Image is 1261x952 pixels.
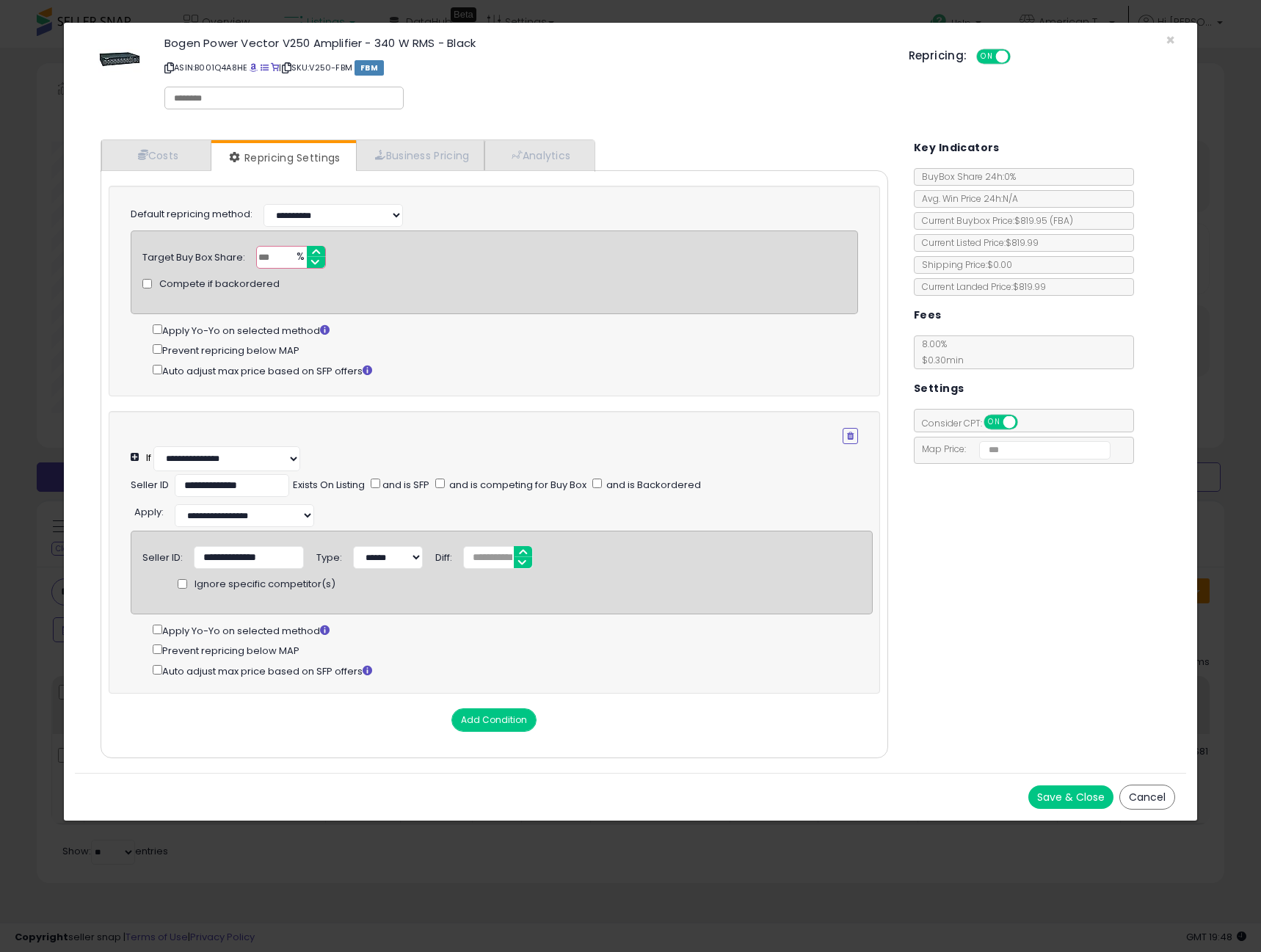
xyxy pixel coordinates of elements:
[261,62,269,73] a: All offer listings
[134,501,164,520] div: :
[1015,416,1039,429] span: OFF
[435,546,452,565] div: Diff:
[356,140,484,170] a: Business Pricing
[380,478,429,492] span: and is SFP
[131,208,252,222] label: Default repricing method:
[914,139,1000,157] h5: Key Indicators
[355,60,384,76] span: FBM
[159,277,280,291] span: Compete if backordered
[915,170,1016,183] span: BuyBox Share 24h: 0%
[153,321,858,338] div: Apply Yo-Yo on selected method
[195,578,335,592] span: Ignore specific competitor(s)
[1050,214,1073,227] span: ( FBA )
[915,417,1037,429] span: Consider CPT:
[316,546,342,565] div: Type:
[164,56,887,79] p: ASIN: B001Q4A8HE | SKU: V250-FBM
[484,140,593,170] a: Analytics
[1008,51,1031,63] span: OFF
[447,478,586,492] span: and is competing for Buy Box
[915,192,1018,205] span: Avg. Win Price 24h: N/A
[153,341,858,358] div: Prevent repricing below MAP
[153,662,873,679] div: Auto adjust max price based on SFP offers
[604,478,701,492] span: and is Backordered
[915,280,1046,293] span: Current Landed Price: $819.99
[98,37,142,81] img: 31mfEvyt9ML._SL60_.jpg
[915,354,964,366] span: $0.30 min
[293,479,365,493] div: Exists On Listing
[142,246,245,265] div: Target Buy Box Share:
[915,338,964,366] span: 8.00 %
[915,443,1111,455] span: Map Price:
[909,50,967,62] h5: Repricing:
[288,247,311,269] span: %
[847,432,854,440] i: Remove Condition
[915,236,1039,249] span: Current Listed Price: $819.99
[451,708,537,732] button: Add Condition
[250,62,258,73] a: BuyBox page
[153,622,873,639] div: Apply Yo-Yo on selected method
[271,62,279,73] a: Your listing only
[142,546,183,565] div: Seller ID:
[1166,29,1175,51] span: ×
[978,51,996,63] span: ON
[1014,214,1073,227] span: $819.95
[134,505,161,519] span: Apply
[985,416,1003,429] span: ON
[914,306,942,324] h5: Fees
[153,642,873,658] div: Prevent repricing below MAP
[914,379,964,398] h5: Settings
[131,479,169,493] div: Seller ID
[915,258,1012,271] span: Shipping Price: $0.00
[101,140,211,170] a: Costs
[915,214,1073,227] span: Current Buybox Price:
[164,37,887,48] h3: Bogen Power Vector V250 Amplifier - 340 W RMS - Black
[153,362,858,379] div: Auto adjust max price based on SFP offers
[211,143,355,172] a: Repricing Settings
[1028,785,1113,809] button: Save & Close
[1119,785,1175,810] button: Cancel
